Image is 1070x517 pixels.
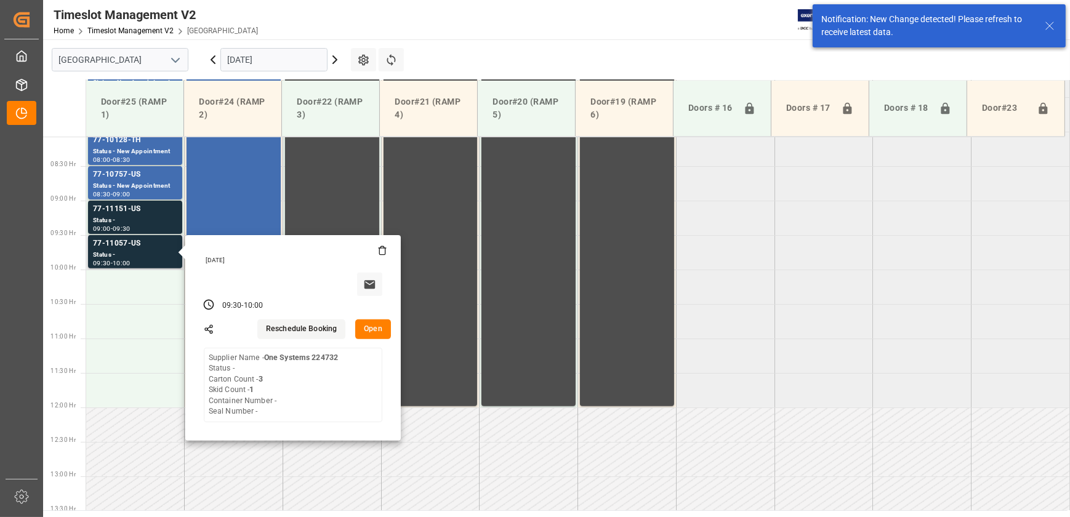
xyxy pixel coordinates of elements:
button: open menu [166,50,184,70]
div: - [241,300,243,311]
div: 08:30 [93,191,111,197]
div: - [111,226,113,231]
div: Door#19 (RAMP 6) [585,90,663,126]
div: 09:30 [93,260,111,266]
div: 09:30 [113,226,131,231]
div: 77-11057-US [93,238,177,250]
span: 08:30 Hr [50,161,76,167]
b: One Systems 224732 [264,353,338,362]
div: Timeslot Management V2 [54,6,258,24]
input: DD.MM.YYYY [220,48,328,71]
span: 11:30 Hr [50,367,76,374]
span: 10:30 Hr [50,299,76,305]
div: Doors # 16 [683,97,738,120]
div: Status - [93,250,177,260]
b: 1 [249,385,254,394]
span: 09:00 Hr [50,195,76,202]
div: Supplier Name - Status - Carton Count - Skid Count - Container Number - Seal Number - [209,353,338,417]
div: Notification: New Change detected! Please refresh to receive latest data. [821,13,1033,39]
span: 11:00 Hr [50,333,76,340]
div: 08:00 [93,157,111,162]
div: Door#25 (RAMP 1) [96,90,174,126]
span: 09:30 Hr [50,230,76,236]
div: Door#20 (RAMP 5) [488,90,565,126]
a: Home [54,26,74,35]
div: 77-10757-US [93,169,177,181]
img: Exertis%20JAM%20-%20Email%20Logo.jpg_1722504956.jpg [798,9,840,31]
div: 77-11151-US [93,203,177,215]
div: Status - New Appointment [93,181,177,191]
div: [DATE] [201,256,387,265]
div: 09:00 [113,191,131,197]
input: Type to search/select [52,48,188,71]
div: 10:00 [113,260,131,266]
div: Status - [93,215,177,226]
div: Door#23 [977,97,1032,120]
span: 12:00 Hr [50,402,76,409]
div: Door#24 (RAMP 2) [194,90,272,126]
div: Doors # 17 [781,97,836,120]
div: Door#21 (RAMP 4) [390,90,467,126]
div: 77-10128-TH [93,134,177,146]
span: 10:00 Hr [50,264,76,271]
a: Timeslot Management V2 [87,26,174,35]
button: Reschedule Booking [257,319,345,339]
div: Status - New Appointment [93,146,177,157]
div: 10:00 [244,300,263,311]
span: 13:30 Hr [50,505,76,512]
div: 08:30 [113,157,131,162]
div: - [111,260,113,266]
div: Doors # 18 [879,97,934,120]
div: - [111,157,113,162]
div: 09:00 [93,226,111,231]
span: 13:00 Hr [50,471,76,478]
div: - [111,191,113,197]
b: 3 [259,375,263,383]
div: 09:30 [222,300,242,311]
span: 12:30 Hr [50,436,76,443]
button: Open [355,319,391,339]
div: Door#22 (RAMP 3) [292,90,369,126]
